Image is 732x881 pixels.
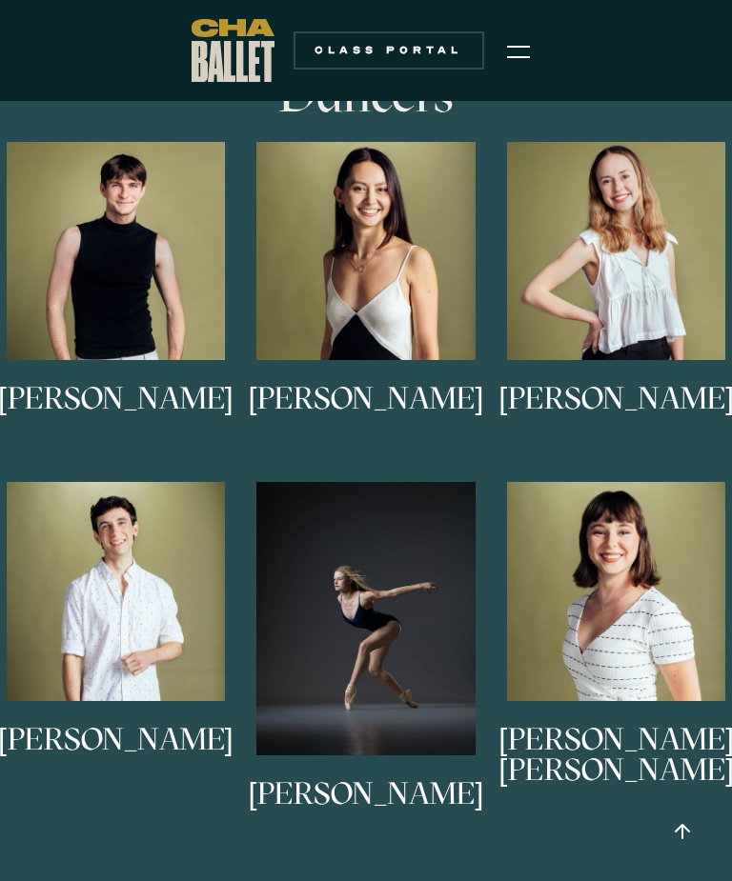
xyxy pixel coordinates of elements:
div: Class Portal [305,43,473,58]
a: [PERSON_NAME] [251,482,482,849]
div: menu [496,27,541,74]
a: home [192,19,274,82]
h3: [PERSON_NAME] [249,778,484,841]
a: [PERSON_NAME] [251,142,482,453]
a: Class Portal [294,31,484,70]
h3: Dancers [56,66,676,123]
h3: [PERSON_NAME] [249,383,484,446]
a: [PERSON_NAME] [PERSON_NAME] [500,482,732,793]
a: [PERSON_NAME] [500,142,732,453]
